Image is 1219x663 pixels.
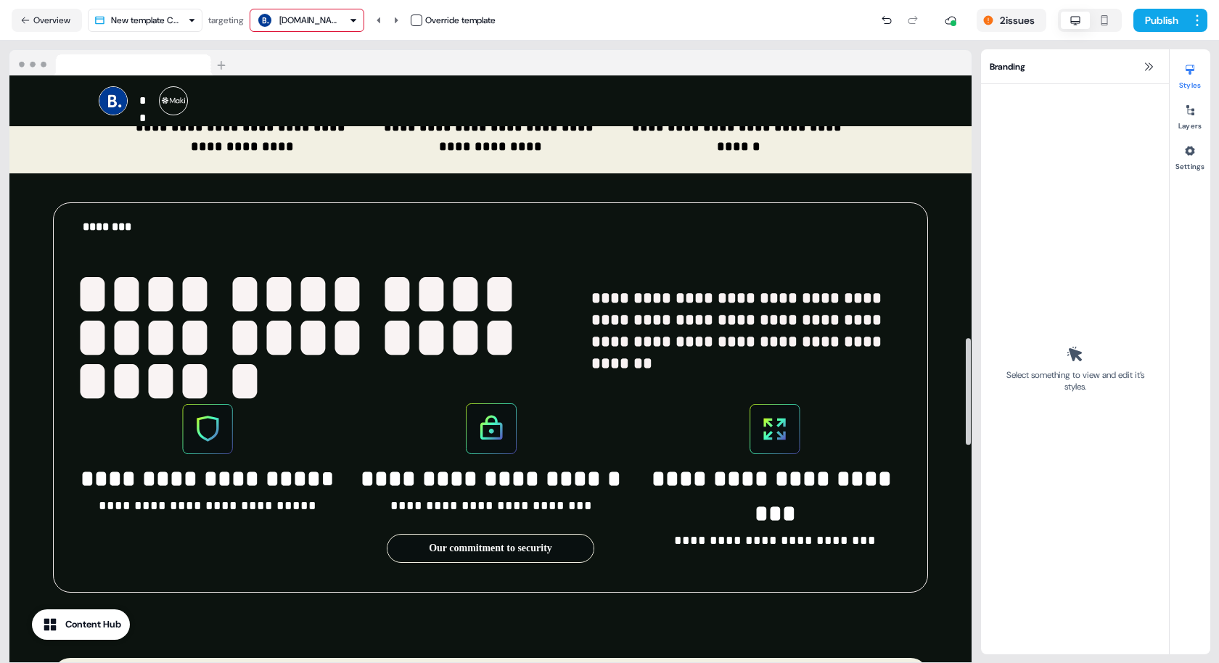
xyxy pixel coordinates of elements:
div: Select something to view and edit it’s styles. [1001,369,1149,392]
img: Image [466,403,517,454]
button: Content Hub [32,609,130,640]
img: Browser topbar [9,50,232,76]
div: targeting [208,13,244,28]
button: Our commitment to security [387,537,594,560]
button: Styles [1170,58,1210,90]
img: Image [750,403,800,454]
button: Overview [12,9,82,32]
button: 2issues [977,9,1046,32]
button: Publish [1133,9,1187,32]
div: Our commitment to security [387,534,594,563]
button: Settings [1170,139,1210,171]
div: New template Copy [111,13,182,28]
div: Override template [425,13,496,28]
img: Image [182,403,233,454]
h1: Page Content [6,6,266,33]
div: [DOMAIN_NAME] [279,13,337,28]
p: This text is here to show that the page still scrolls even though the scrollbar is hidden. Remove... [6,48,266,87]
button: Layers [1170,99,1210,131]
button: [DOMAIN_NAME] [250,9,364,32]
div: Branding [981,49,1169,84]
